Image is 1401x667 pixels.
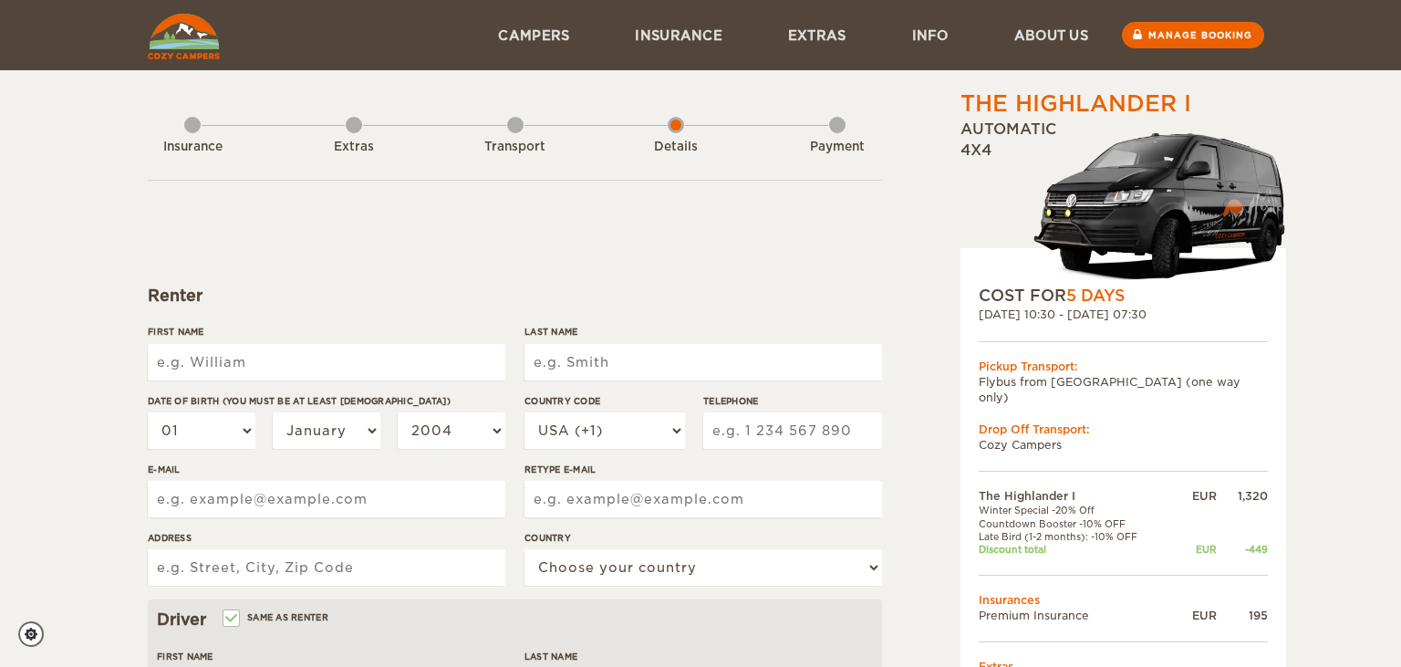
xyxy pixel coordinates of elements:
div: Payment [787,139,887,156]
div: Pickup Transport: [979,359,1268,374]
span: 5 Days [1066,287,1125,305]
img: Cozy Campers [148,14,220,59]
div: Extras [304,139,404,156]
div: Transport [465,139,566,156]
td: Premium Insurance [979,608,1175,623]
div: [DATE] 10:30 - [DATE] 07:30 [979,307,1268,322]
div: Drop Off Transport: [979,422,1268,437]
label: Last Name [524,325,882,339]
label: Retype E-mail [524,463,882,476]
label: Date of birth (You must be at least [DEMOGRAPHIC_DATA]) [148,394,505,408]
input: e.g. Smith [524,344,882,380]
div: Renter [148,285,882,307]
input: Same as renter [224,614,236,626]
label: E-mail [148,463,505,476]
div: COST FOR [979,285,1268,307]
label: Last Name [524,650,873,663]
div: 1,320 [1217,488,1268,504]
td: Winter Special -20% Off [979,504,1175,516]
label: First Name [148,325,505,339]
input: e.g. example@example.com [148,481,505,517]
label: Same as renter [224,609,328,626]
div: EUR [1175,543,1217,556]
div: Details [626,139,726,156]
td: The Highlander I [979,488,1175,504]
label: Country Code [524,394,685,408]
label: First Name [157,650,505,663]
td: Countdown Booster -10% OFF [979,517,1175,530]
div: 195 [1217,608,1268,623]
input: e.g. William [148,344,505,380]
td: Flybus from [GEOGRAPHIC_DATA] (one way only) [979,374,1268,405]
div: EUR [1175,608,1217,623]
label: Telephone [703,394,882,408]
div: EUR [1175,488,1217,504]
td: Insurances [979,592,1268,608]
td: Discount total [979,543,1175,556]
label: Address [148,531,505,545]
input: e.g. Street, City, Zip Code [148,549,505,586]
label: Country [524,531,882,545]
a: Cookie settings [18,621,56,647]
div: -449 [1217,543,1268,556]
img: stor-stuttur-old-new-5.png [1033,125,1286,285]
a: Manage booking [1122,22,1264,48]
input: e.g. example@example.com [524,481,882,517]
div: The Highlander I [960,89,1191,120]
td: Late Bird (1-2 months): -10% OFF [979,530,1175,543]
td: Cozy Campers [979,437,1268,453]
input: e.g. 1 234 567 890 [703,412,882,449]
div: Automatic 4x4 [960,120,1286,285]
div: Insurance [142,139,243,156]
div: Driver [157,609,873,631]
